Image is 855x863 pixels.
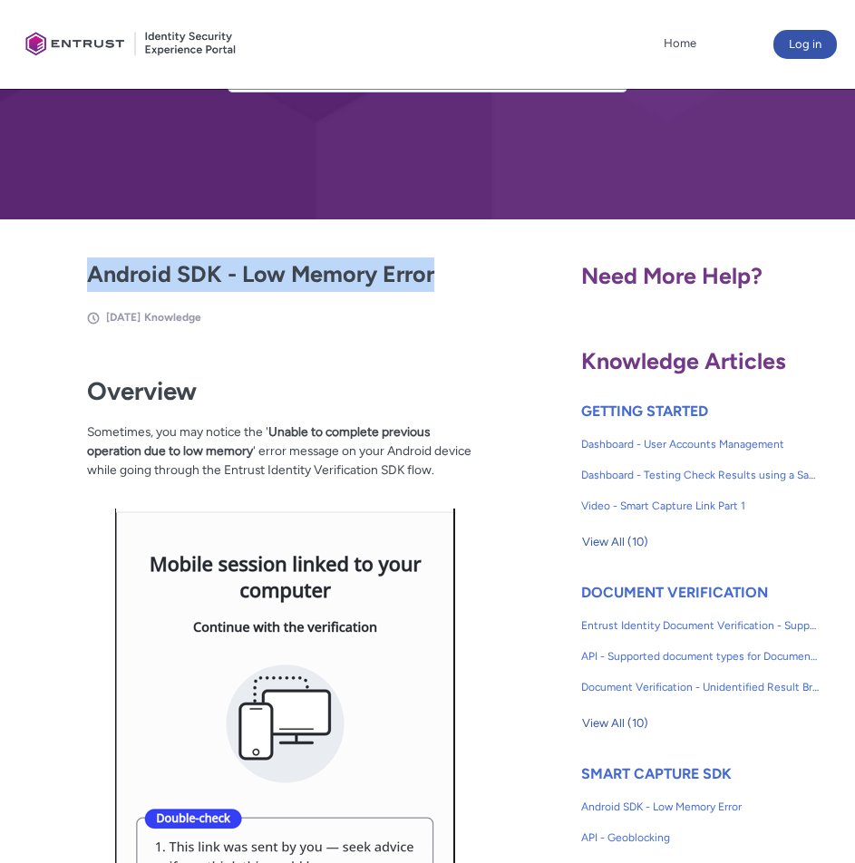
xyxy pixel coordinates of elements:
iframe: Qualified Messenger [532,443,855,863]
button: Log in [773,30,837,59]
a: Home [659,30,701,57]
span: [DATE] [106,311,141,324]
li: Knowledge [144,309,201,325]
span: Dashboard - User Accounts Management [581,436,819,452]
a: GETTING STARTED [581,402,708,420]
strong: Overview [87,376,197,406]
span: Need More Help? [581,262,763,289]
a: Dashboard - User Accounts Management [581,429,819,460]
h2: Android SDK - Low Memory Error [87,257,482,292]
strong: Unable to complete previous operation due to low memory [87,424,430,458]
span: Knowledge Articles [581,347,786,374]
p: Sometimes, you may notice the ' ' error message on your Android device while going through the En... [87,422,482,498]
